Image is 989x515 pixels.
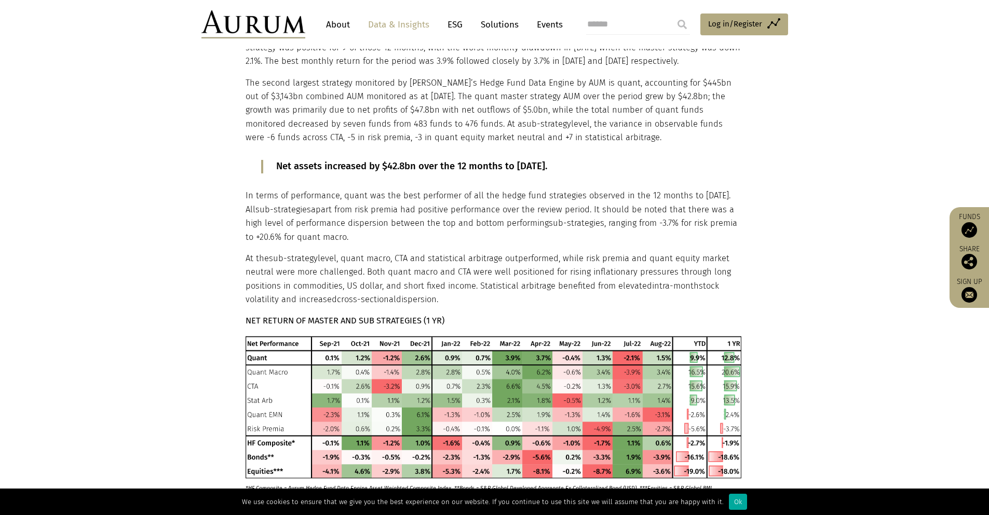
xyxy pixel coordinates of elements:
span: sub-strategy [269,253,318,263]
p: The second largest strategy monitored by [PERSON_NAME]’s Hedge Fund Data Engine by AUM is quant, ... [246,76,741,145]
a: Sign up [955,277,984,303]
span: intra-month [652,281,699,291]
p: In terms of performance, quant was the best performer of all the hedge fund strategies observed i... [246,189,741,244]
img: Share this post [961,254,977,269]
p: Net assets increased by $42.8bn over the 12 months to [DATE]. [276,160,713,173]
div: Ok [729,494,747,510]
strong: NET RETURN OF MASTER AND SUB STRATEGIES (1 YR) [246,316,444,326]
a: About [321,15,355,34]
a: Data & Insights [363,15,435,34]
a: Log in/Register [700,13,788,35]
p: *HF Composite = Aurum Hedge Fund Data Engine Asset Weighted Composite Index. **Bonds = S&P Global... [246,479,716,493]
a: Funds [955,212,984,238]
img: Aurum [201,10,305,38]
span: cross-sectional [337,294,396,304]
span: Log in/Register [708,18,762,30]
span: sub-strategy [522,119,571,129]
input: Submit [672,14,693,35]
a: Events [532,15,563,34]
p: At the level, quant macro, CTA and statistical arbitrage outperformed, while risk premia and quan... [246,252,741,307]
div: Share [955,246,984,269]
img: Access Funds [961,222,977,238]
img: Sign up to our newsletter [961,287,977,303]
span: sub-strategies [549,218,604,228]
span: sub-strategies [255,205,311,214]
a: ESG [442,15,468,34]
a: Solutions [476,15,524,34]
